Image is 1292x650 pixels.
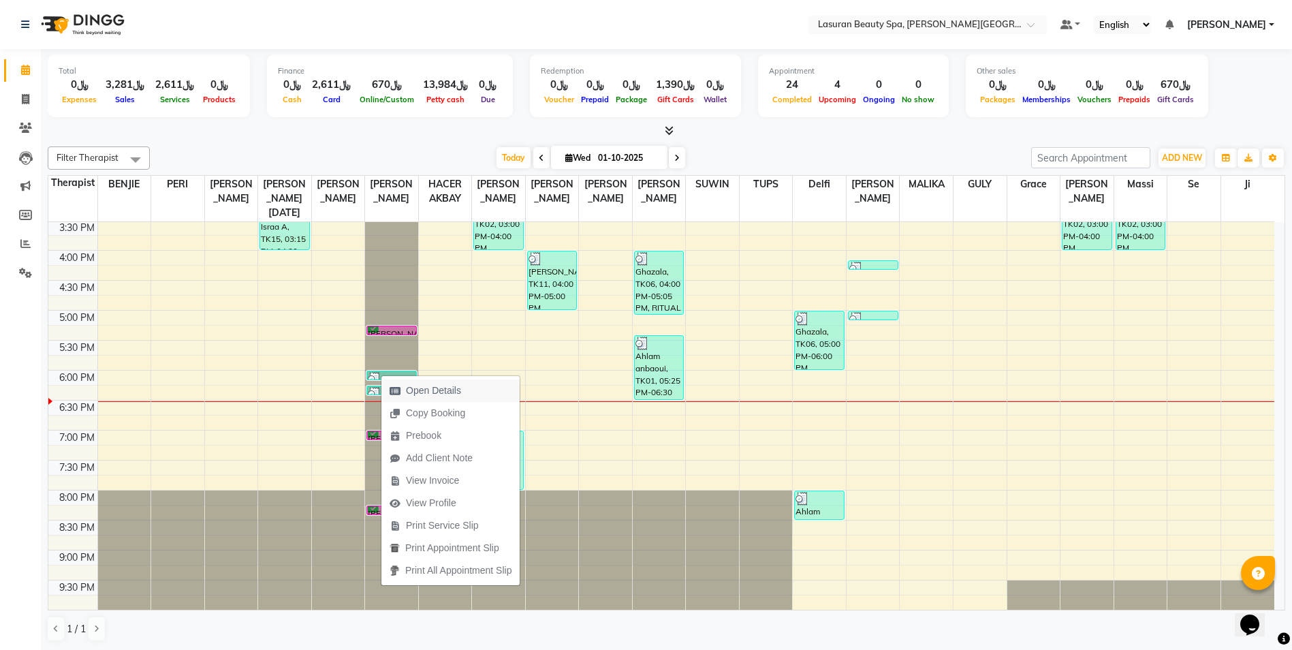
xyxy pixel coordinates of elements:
div: 8:30 PM [57,521,97,535]
div: ﷼2,611 [306,77,356,93]
span: View Profile [406,496,456,510]
span: Print Service Slip [406,519,479,533]
div: ﷼670 [1154,77,1197,93]
div: ﷼2,611 [150,77,200,93]
span: Card [319,95,344,104]
span: [PERSON_NAME] [472,176,525,207]
div: 6:00 PM [57,371,97,385]
div: ﷼0 [541,77,578,93]
span: Sales [112,95,138,104]
div: Ghazala, TK06, 04:00 PM-05:05 PM, RITUAL BRIGHT BLUE ROCK | حمام الأحجار الزرقاء [635,251,684,314]
span: Due [477,95,499,104]
span: [PERSON_NAME] [365,176,418,207]
span: 1 / 1 [67,622,86,636]
span: [PERSON_NAME] [579,176,632,207]
div: [PERSON_NAME], TK14, 08:15 PM-08:16 PM, HAIR CUT | قص الشعر [367,506,416,514]
div: ﷼0 [1019,77,1074,93]
span: SUWIN [686,176,739,193]
span: No show [898,95,938,104]
div: 0 [860,77,898,93]
div: 9:30 PM [57,581,97,595]
span: Delfi [793,176,846,193]
div: Ahlam anbaoui, TK01, 05:25 PM-06:30 PM, RED ROSE ELIXIR JOURNEY with [PERSON_NAME] [PERSON_NAME] ... [635,336,684,399]
div: ﷼670 [356,77,417,93]
div: 5:30 PM [57,341,97,355]
iframe: chat widget [1235,595,1278,636]
div: ﷼1,390 [650,77,700,93]
span: massi [1114,176,1167,193]
span: Services [157,95,193,104]
img: logo [35,5,128,44]
span: Completed [769,95,815,104]
div: Other sales [977,65,1197,77]
span: [PERSON_NAME] [633,176,686,207]
div: 8:00 PM [57,491,97,505]
span: Prebook [406,429,441,443]
span: Gift Cards [1154,95,1197,104]
span: Ongoing [860,95,898,104]
span: Voucher [541,95,578,104]
span: Products [200,95,239,104]
span: Add Client Note [406,451,473,465]
div: ﷼0 [700,77,730,93]
div: Finance [278,65,502,77]
span: [PERSON_NAME] [1187,18,1266,32]
span: Expenses [59,95,100,104]
span: [PERSON_NAME][DATE] [258,176,311,221]
div: Israa A, TK15, 03:15 PM-04:00 PM, Silver Water Stem Cell Session for Weak & Thin Hair | جلسه الخل... [260,206,309,249]
span: [PERSON_NAME] [205,176,258,207]
div: 24 [769,77,815,93]
div: [PERSON_NAME], TK03, 05:15 PM-05:16 PM, [PERSON_NAME] Shave | حلاقة الذقن [367,326,416,335]
div: 4:30 PM [57,281,97,295]
div: Therapist [48,176,97,190]
span: GULY [954,176,1007,193]
span: se [1167,176,1220,193]
span: HACER AKBAY [419,176,472,207]
div: ﷼0 [278,77,306,93]
div: ﷼0 [59,77,100,93]
span: Today [497,147,531,168]
span: ADD NEW [1162,153,1202,163]
input: Search Appointment [1031,147,1150,168]
span: Online/Custom [356,95,417,104]
span: Gift Cards [654,95,697,104]
input: 2025-10-01 [594,148,662,168]
span: MALIKA [900,176,953,193]
div: ﷼0 [977,77,1019,93]
img: printapt.png [390,543,400,553]
img: printall.png [390,566,400,576]
span: TUPS [740,176,793,193]
span: Open Details [406,384,461,398]
span: Wed [562,153,594,163]
div: 7:30 PM [57,461,97,475]
span: Copy Booking [406,406,465,420]
span: BENJIE [98,176,151,193]
div: 0 [898,77,938,93]
span: Cash [279,95,305,104]
div: ﷼3,281 [100,77,150,93]
span: Vouchers [1074,95,1115,104]
div: ﷼0 [1115,77,1154,93]
span: Print Appointment Slip [405,541,499,555]
div: [PERSON_NAME], TK18, 06:15 PM-06:16 PM, [PERSON_NAME] Shave | حلاقة الدقن [367,386,416,394]
div: 7:00 PM [57,431,97,445]
div: ﷼0 [473,77,502,93]
span: [PERSON_NAME] [847,176,900,207]
div: 4:00 PM [57,251,97,265]
div: Ahlam anbaoui, TK01, 08:00 PM-08:30 PM, FOOT MASSAGE | جلسة تدليك القدم [795,491,844,519]
div: ﷼0 [578,77,612,93]
span: Filter Therapist [57,152,119,163]
div: Appointment [769,65,938,77]
div: 6:30 PM [57,401,97,415]
div: [PERSON_NAME], TK04, 07:00 PM-07:01 PM, HAIR CUT | قص الشعر [367,431,416,439]
span: Ji [1221,176,1274,193]
span: [PERSON_NAME] [312,176,365,207]
div: Ghazala, TK06, 05:00 PM-06:00 PM, SWEEDISH MASSAGE | جلسة تدليك سويدي [795,311,844,369]
span: Grace [1007,176,1060,193]
span: Package [612,95,650,104]
span: [PERSON_NAME] [1060,176,1114,207]
button: ADD NEW [1159,149,1206,168]
div: 3:30 PM [57,221,97,235]
div: 4 [815,77,860,93]
div: [PERSON_NAME], TK16, 04:10 PM-04:11 PM, [PERSON_NAME] Shave | حلاقة الذقن [849,261,898,269]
